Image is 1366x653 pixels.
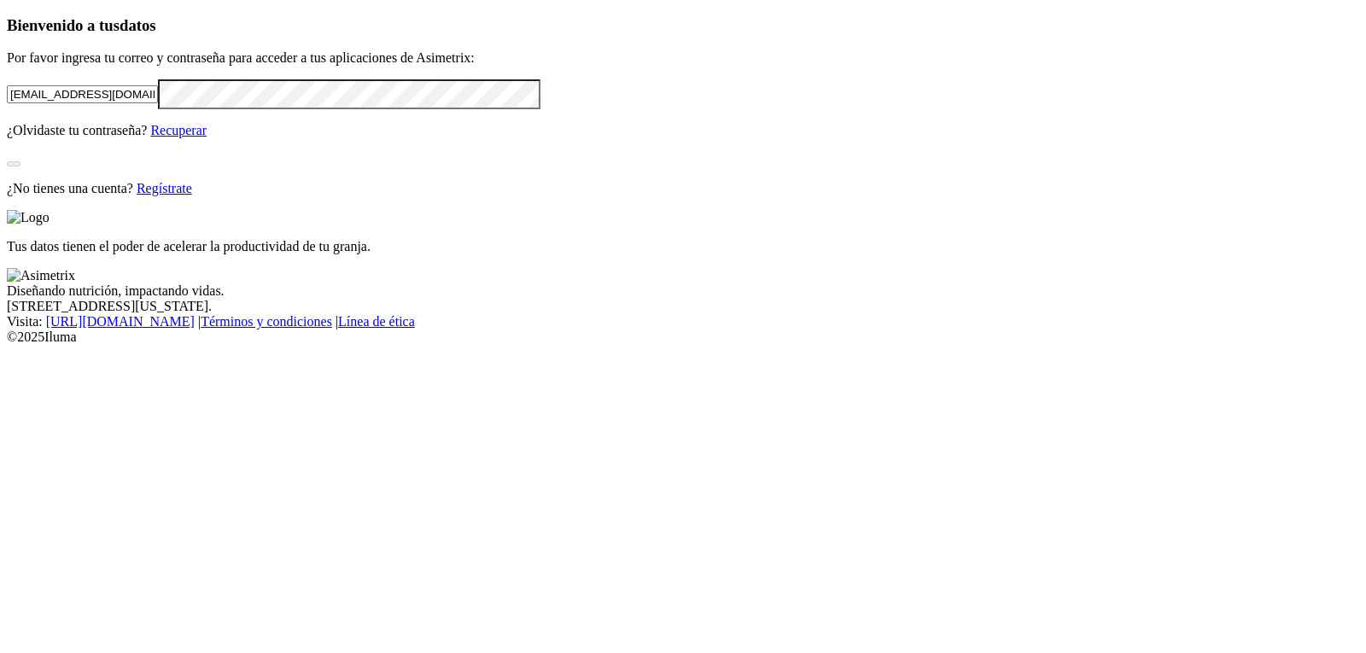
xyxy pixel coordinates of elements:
[201,314,332,329] a: Términos y condiciones
[137,181,192,195] a: Regístrate
[7,299,1359,314] div: [STREET_ADDRESS][US_STATE].
[7,123,1359,138] p: ¿Olvidaste tu contraseña?
[120,16,156,34] span: datos
[7,181,1359,196] p: ¿No tienes una cuenta?
[7,329,1359,345] div: © 2025 Iluma
[7,50,1359,66] p: Por favor ingresa tu correo y contraseña para acceder a tus aplicaciones de Asimetrix:
[7,16,1359,35] h3: Bienvenido a tus
[7,85,158,103] input: Tu correo
[7,283,1359,299] div: Diseñando nutrición, impactando vidas.
[46,314,195,329] a: [URL][DOMAIN_NAME]
[7,268,75,283] img: Asimetrix
[7,210,50,225] img: Logo
[7,314,1359,329] div: Visita : | |
[150,123,207,137] a: Recuperar
[338,314,415,329] a: Línea de ética
[7,239,1359,254] p: Tus datos tienen el poder de acelerar la productividad de tu granja.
